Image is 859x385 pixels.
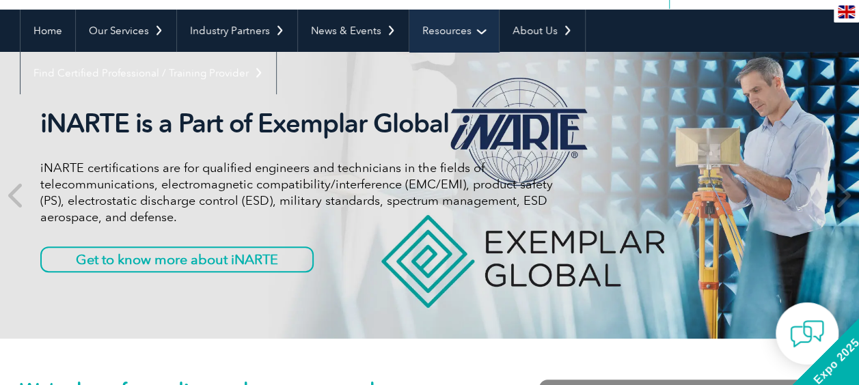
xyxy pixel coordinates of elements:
img: en [838,5,855,18]
img: contact-chat.png [790,317,824,351]
a: Get to know more about iNARTE [40,246,314,272]
a: Resources [409,10,499,52]
a: Industry Partners [177,10,297,52]
a: Find Certified Professional / Training Provider [21,52,276,94]
a: News & Events [298,10,409,52]
a: Our Services [76,10,176,52]
p: iNARTE certifications are for qualified engineers and technicians in the fields of telecommunicat... [40,160,553,225]
h2: iNARTE is a Part of Exemplar Global [40,108,553,139]
a: About Us [500,10,585,52]
a: Home [21,10,75,52]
